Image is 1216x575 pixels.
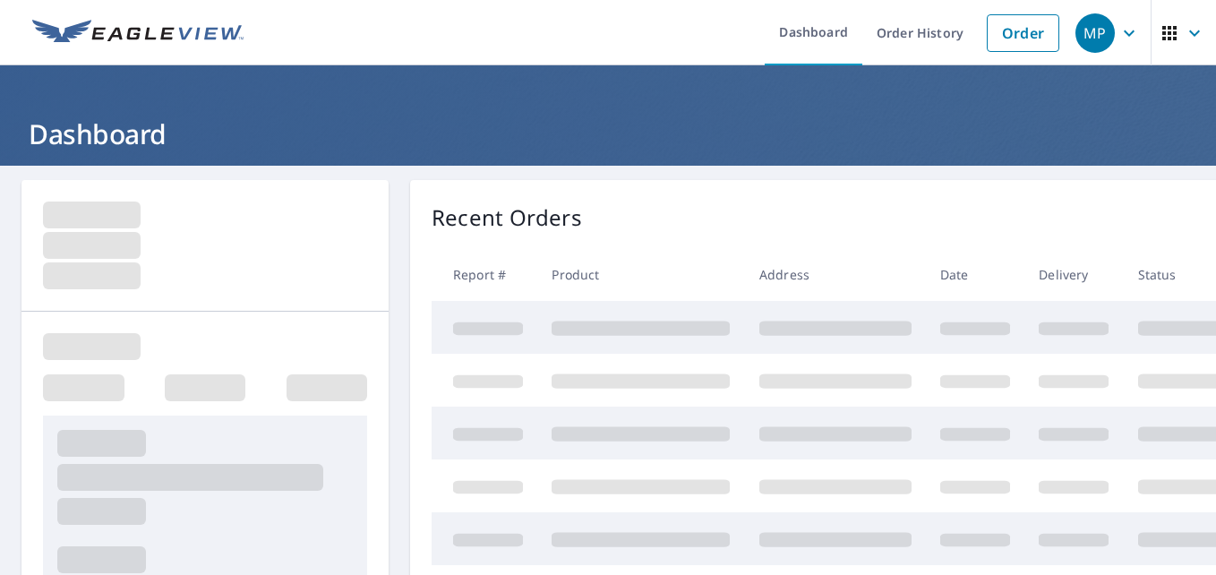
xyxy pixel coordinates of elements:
th: Date [926,248,1024,301]
th: Product [537,248,744,301]
img: EV Logo [32,20,244,47]
a: Order [987,14,1059,52]
th: Address [745,248,926,301]
h1: Dashboard [21,116,1195,152]
th: Report # [432,248,537,301]
div: MP [1075,13,1115,53]
th: Delivery [1024,248,1123,301]
p: Recent Orders [432,202,582,234]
